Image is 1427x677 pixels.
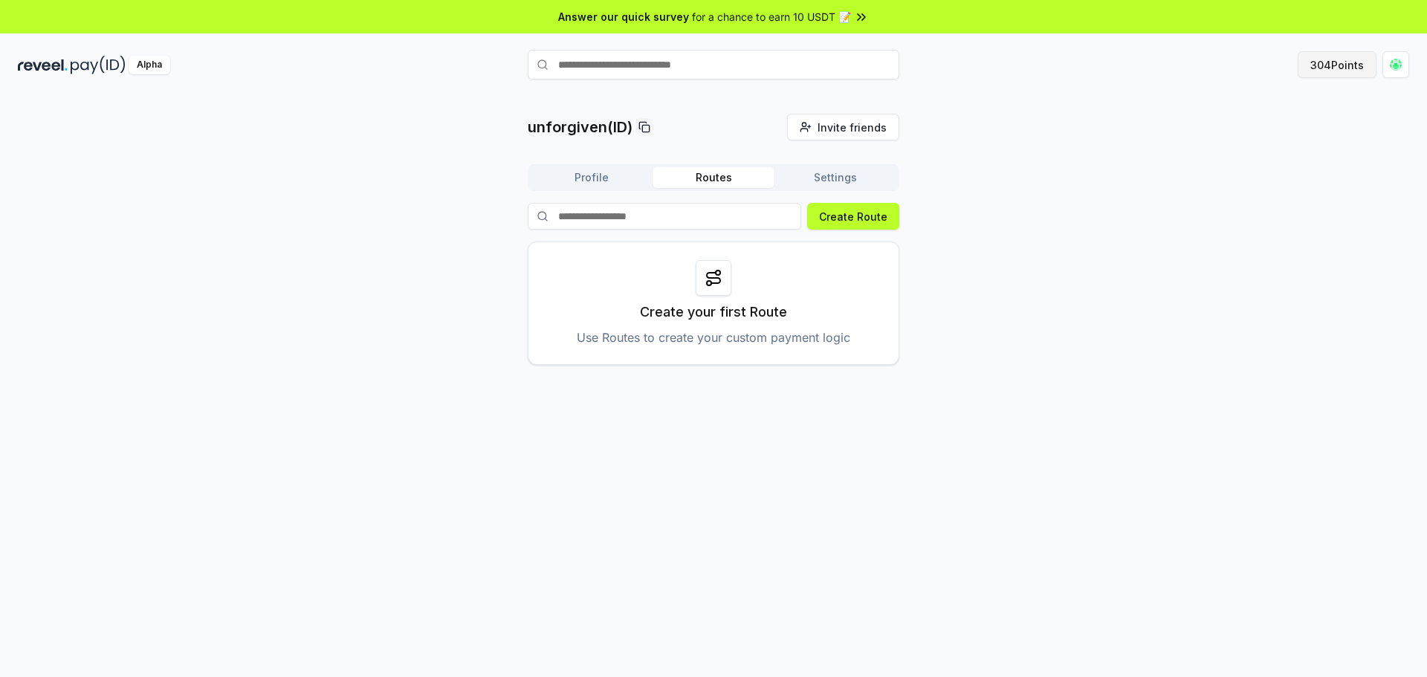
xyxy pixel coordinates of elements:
p: Create your first Route [640,302,787,323]
button: Routes [653,167,774,188]
button: 304Points [1298,51,1376,78]
span: Answer our quick survey [558,9,689,25]
button: Invite friends [787,114,899,140]
button: Create Route [807,203,899,230]
p: unforgiven(ID) [528,117,632,137]
img: pay_id [71,56,126,74]
img: reveel_dark [18,56,68,74]
span: for a chance to earn 10 USDT 📝 [692,9,851,25]
button: Settings [774,167,896,188]
div: Alpha [129,56,170,74]
span: Invite friends [818,120,887,135]
p: Use Routes to create your custom payment logic [577,328,850,346]
button: Profile [531,167,653,188]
